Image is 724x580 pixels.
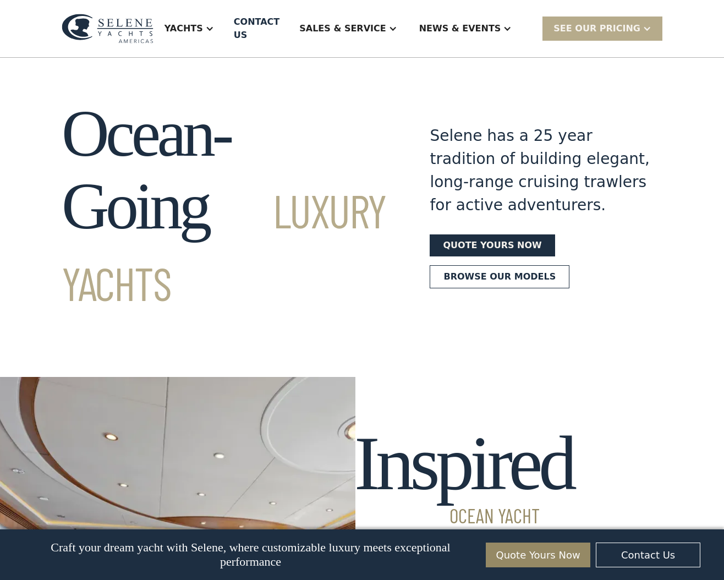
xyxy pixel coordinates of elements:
[430,234,555,256] a: Quote yours now
[430,265,569,288] a: Browse our models
[430,124,662,217] div: Selene has a 25 year tradition of building elegant, long-range cruising trawlers for active adven...
[542,17,662,40] div: SEE Our Pricing
[234,15,279,42] div: Contact US
[62,182,386,310] span: Luxury Yachts
[486,543,590,567] a: Quote Yours Now
[288,7,408,51] div: Sales & Service
[62,14,153,43] img: logo
[153,7,225,51] div: Yachts
[553,22,640,35] div: SEE Our Pricing
[596,543,700,567] a: Contact Us
[24,540,478,569] p: Craft your dream yacht with Selene, where customizable luxury meets exceptional performance
[354,526,573,575] span: Builders
[62,97,390,315] h1: Ocean-Going
[354,421,573,575] h2: Inspired
[354,506,573,526] span: Ocean Yacht
[419,22,501,35] div: News & EVENTS
[408,7,523,51] div: News & EVENTS
[299,22,386,35] div: Sales & Service
[164,22,203,35] div: Yachts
